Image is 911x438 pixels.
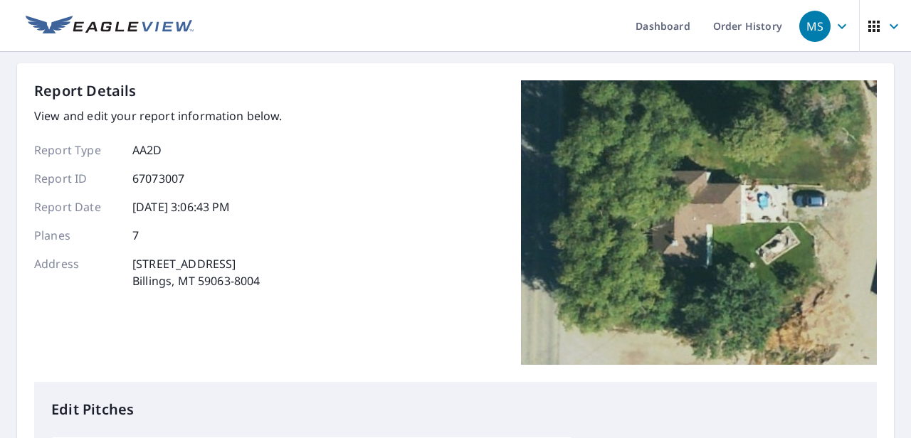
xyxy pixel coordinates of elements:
[132,227,139,244] p: 7
[34,141,120,159] p: Report Type
[132,198,231,215] p: [DATE] 3:06:43 PM
[34,107,283,124] p: View and edit your report information below.
[34,170,120,187] p: Report ID
[34,255,120,289] p: Address
[26,16,194,37] img: EV Logo
[132,255,260,289] p: [STREET_ADDRESS] Billings, MT 59063-8004
[51,399,860,420] p: Edit Pitches
[132,141,162,159] p: AA2D
[799,11,831,42] div: MS
[34,198,120,215] p: Report Date
[132,170,184,187] p: 67073007
[521,80,877,365] img: Top image
[34,80,137,102] p: Report Details
[34,227,120,244] p: Planes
